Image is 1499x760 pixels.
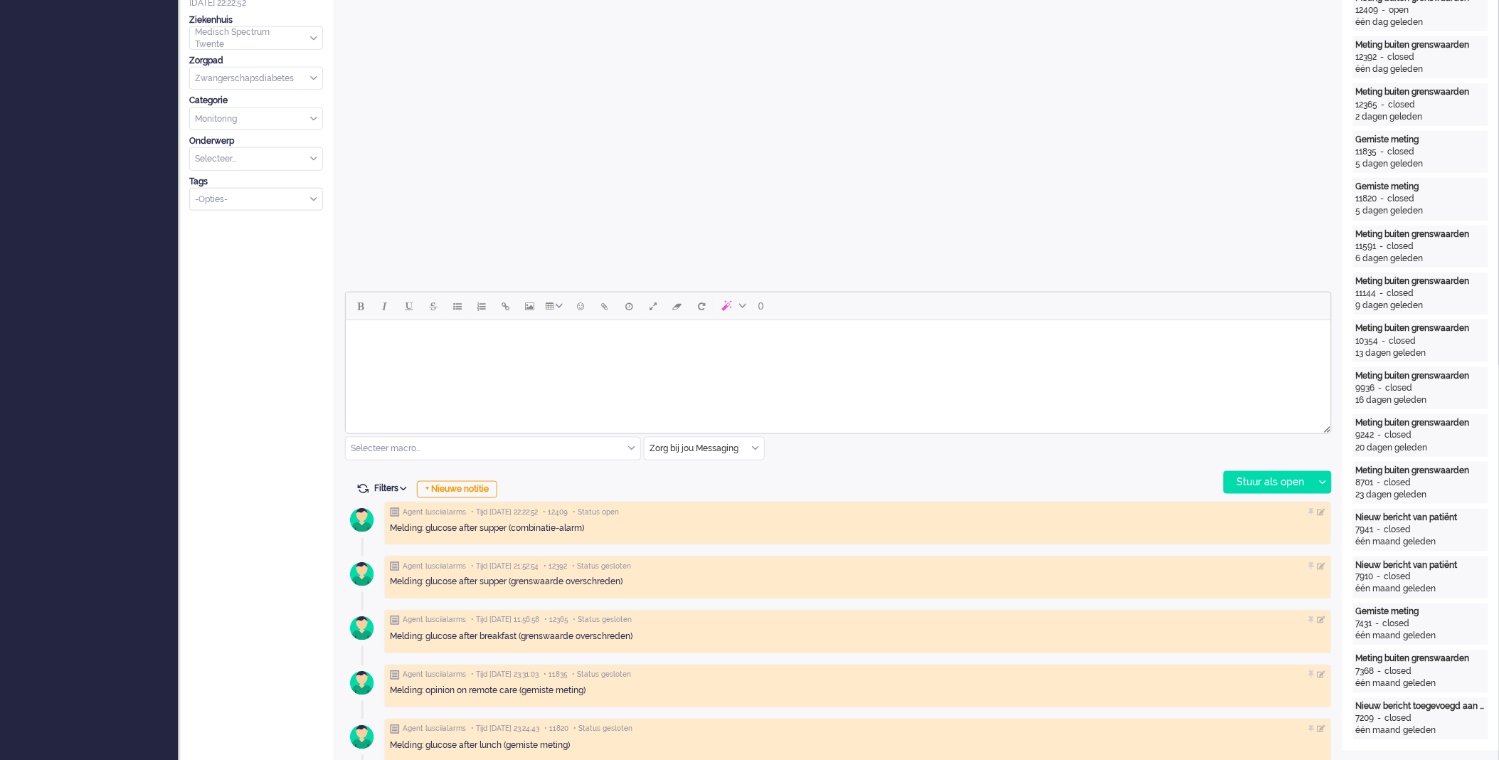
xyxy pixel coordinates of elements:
span: 0 [758,300,764,312]
button: Strikethrough [421,294,445,318]
button: Table [542,294,568,318]
button: AI [714,294,752,318]
div: Meting buiten grenswaarden [1356,228,1485,241]
span: Agent lusciialarms [403,507,466,517]
div: closed [1388,193,1415,205]
div: Stuur als open [1224,472,1313,493]
img: ic_note_grey.svg [390,561,400,571]
div: 13 dagen geleden [1356,347,1485,359]
span: • Status gesloten [573,616,632,626]
div: Ziekenhuis [189,14,323,26]
div: 9936 [1356,382,1375,394]
button: Clear formatting [665,294,689,318]
div: 12409 [1356,4,1379,16]
div: + Nieuwe notitie [417,481,497,498]
span: • Tijd [DATE] 11:56:58 [471,616,539,626]
div: Meting buiten grenswaarden [1356,370,1485,382]
div: closed [1383,618,1410,630]
div: closed [1385,429,1412,441]
div: open [1389,4,1409,16]
span: Agent lusciialarms [403,670,466,680]
span: • Tijd [DATE] 23:31:03 [471,670,539,680]
span: • Status gesloten [572,561,631,571]
div: 7910 [1356,571,1374,584]
div: Meting buiten grenswaarden [1356,39,1485,51]
div: closed [1385,713,1412,725]
span: • 11835 [544,670,567,680]
div: Nieuw bericht van patiënt [1356,512,1485,524]
div: 7209 [1356,713,1374,725]
div: 11591 [1356,241,1377,253]
div: 9 dagen geleden [1356,300,1485,312]
div: - [1378,99,1389,111]
img: ic_note_grey.svg [390,507,400,517]
span: Filters [374,483,412,493]
div: 16 dagen geleden [1356,394,1485,406]
span: • Status gesloten [573,724,632,734]
span: • 12365 [544,616,568,626]
div: - [1379,335,1389,347]
div: Meting buiten grenswaarden [1356,322,1485,334]
button: Reset content [689,294,714,318]
button: Add attachment [593,294,617,318]
div: Zorgpad [189,55,323,67]
span: Agent lusciialarms [403,724,466,734]
img: avatar [344,719,380,755]
button: Bullet list [445,294,470,318]
div: closed [1387,287,1414,300]
button: Numbered list [470,294,494,318]
button: Fullscreen [641,294,665,318]
div: 7431 [1356,618,1372,630]
div: 12392 [1356,51,1377,63]
div: closed [1386,382,1413,394]
img: ic_note_grey.svg [390,724,400,734]
img: avatar [344,665,380,701]
img: avatar [344,556,380,592]
div: Meting buiten grenswaarden [1356,417,1485,429]
div: één dag geleden [1356,16,1485,28]
div: Nieuw bericht toegevoegd aan gesprek [1356,701,1485,713]
div: Melding: opinion on remote care (gemiste meting) [390,685,1326,697]
span: • Status open [573,507,619,517]
iframe: Rich Text Area [346,320,1331,421]
div: - [1374,429,1385,441]
div: 2 dagen geleden [1356,111,1485,123]
button: Delay message [617,294,641,318]
div: één maand geleden [1356,725,1485,737]
div: - [1377,241,1387,253]
div: Categorie [189,95,323,107]
div: Meting buiten grenswaarden [1356,653,1485,665]
span: • Status gesloten [572,670,631,680]
div: 11820 [1356,193,1377,205]
button: 0 [752,294,770,318]
div: closed [1389,99,1416,111]
div: 10354 [1356,335,1379,347]
div: Gemiste meting [1356,134,1485,146]
span: Agent lusciialarms [403,616,466,626]
div: Resize [1319,421,1331,433]
div: closed [1389,335,1416,347]
div: closed [1384,571,1411,584]
div: - [1377,287,1387,300]
img: avatar [344,611,380,646]
img: ic_note_grey.svg [390,616,400,626]
div: Gemiste meting [1356,606,1485,618]
div: 23 dagen geleden [1356,489,1485,501]
div: - [1374,477,1384,489]
div: 9242 [1356,429,1374,441]
div: - [1374,524,1384,536]
div: Melding: glucose after supper (combinatie-alarm) [390,522,1326,534]
div: 7941 [1356,524,1374,536]
div: 20 dagen geleden [1356,442,1485,454]
div: - [1377,193,1388,205]
button: Emoticons [568,294,593,318]
div: één maand geleden [1356,678,1485,690]
div: closed [1387,241,1414,253]
div: Meting buiten grenswaarden [1356,86,1485,98]
div: - [1379,4,1389,16]
div: 11835 [1356,146,1377,158]
div: 7368 [1356,666,1374,678]
div: closed [1385,666,1412,678]
div: 8701 [1356,477,1374,489]
button: Italic [373,294,397,318]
